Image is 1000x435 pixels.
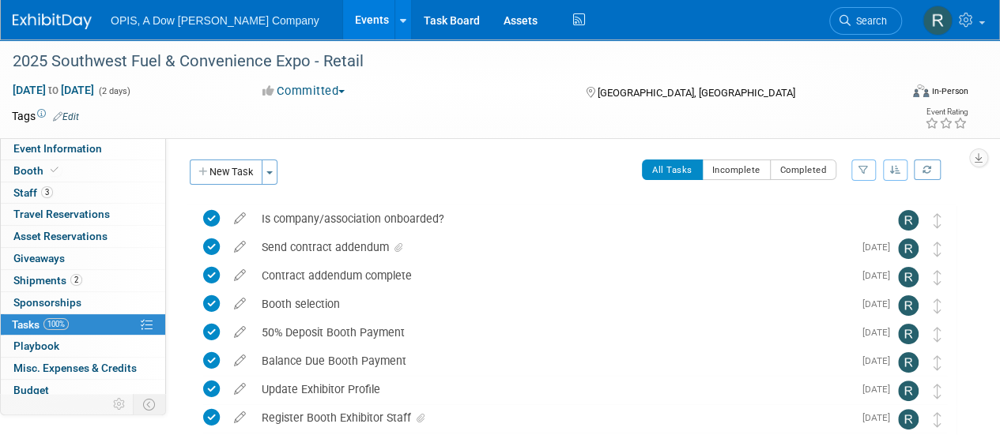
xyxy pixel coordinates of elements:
a: Asset Reservations [1,226,165,247]
div: Event Rating [925,108,968,116]
img: Renee Ortner [898,352,919,373]
img: Format-Inperson.png [913,84,929,97]
a: Misc. Expenses & Credits [1,358,165,379]
span: 2 [70,274,82,286]
a: Giveaways [1,248,165,269]
div: Update Exhibitor Profile [254,376,853,403]
a: Tasks100% [1,314,165,336]
div: Booth selection [254,291,853,317]
div: Is company/association onboarded? [254,205,866,232]
button: Committed [257,83,351,99]
i: Move task [934,412,942,427]
div: In-Person [931,85,968,97]
span: Sponsorships [13,296,81,309]
span: [GEOGRAPHIC_DATA], [GEOGRAPHIC_DATA] [597,87,794,99]
a: edit [226,325,254,339]
span: [DATE] [862,242,898,253]
a: edit [226,268,254,283]
i: Booth reservation complete [51,166,58,174]
i: Move task [934,327,942,342]
span: to [46,84,61,96]
span: 3 [41,186,53,198]
i: Move task [934,384,942,399]
img: Renee Ortner [898,324,919,344]
img: Renee Ortner [898,295,919,316]
a: Edit [53,111,79,122]
i: Move task [934,242,942,257]
a: Search [829,7,902,35]
span: [DATE] [862,327,898,338]
img: Renee Ortner [898,267,919,287]
span: Misc. Expenses & Credits [13,362,137,374]
span: OPIS, A Dow [PERSON_NAME] Company [111,14,319,27]
span: Staff [13,186,53,199]
span: [DATE] [862,270,898,281]
span: (2 days) [97,86,130,96]
a: edit [226,354,254,368]
span: Giveaways [13,252,65,264]
div: Register Booth Exhibitor Staff [254,404,853,431]
span: Shipments [13,274,82,287]
img: Renee Ortner [898,238,919,259]
a: Staff3 [1,182,165,204]
td: Toggle Event Tabs [134,394,166,414]
i: Move task [934,355,942,370]
div: Send contract addendum [254,234,853,261]
i: Move task [934,270,942,285]
span: 100% [43,318,69,330]
a: edit [226,297,254,311]
img: ExhibitDay [13,13,92,29]
td: Tags [12,108,79,124]
a: edit [226,240,254,254]
i: Move task [934,213,942,228]
a: edit [226,382,254,396]
a: Sponsorships [1,292,165,313]
a: edit [226,411,254,425]
button: Incomplete [702,159,771,180]
span: Playbook [13,339,59,352]
a: Playbook [1,336,165,357]
span: [DATE] [DATE] [12,83,95,97]
a: Booth [1,160,165,182]
img: Renee Ortner [898,210,919,231]
span: [DATE] [862,355,898,366]
span: Tasks [12,318,69,331]
span: Asset Reservations [13,230,108,242]
span: [DATE] [862,298,898,309]
a: edit [226,212,254,226]
a: Travel Reservations [1,204,165,225]
span: [DATE] [862,412,898,423]
img: Renee Ortner [898,381,919,401]
div: Event Format [828,82,968,106]
td: Personalize Event Tab Strip [106,394,134,414]
a: Event Information [1,138,165,159]
span: Travel Reservations [13,208,110,220]
div: 2025 Southwest Fuel & Convenience Expo - Retail [7,47,887,76]
button: All Tasks [642,159,703,180]
span: Search [851,15,887,27]
div: Balance Due Booth Payment [254,347,853,374]
i: Move task [934,298,942,313]
span: Booth [13,164,62,177]
a: Refresh [914,159,941,180]
span: Budget [13,384,49,396]
div: Contract addendum complete [254,262,853,289]
button: New Task [190,159,262,185]
img: Renee Ortner [898,409,919,429]
button: Completed [770,159,837,180]
a: Budget [1,380,165,401]
div: 50% Deposit Booth Payment [254,319,853,346]
a: Shipments2 [1,270,165,291]
span: [DATE] [862,384,898,395]
span: Event Information [13,142,102,155]
img: Renee Ortner [923,6,953,36]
